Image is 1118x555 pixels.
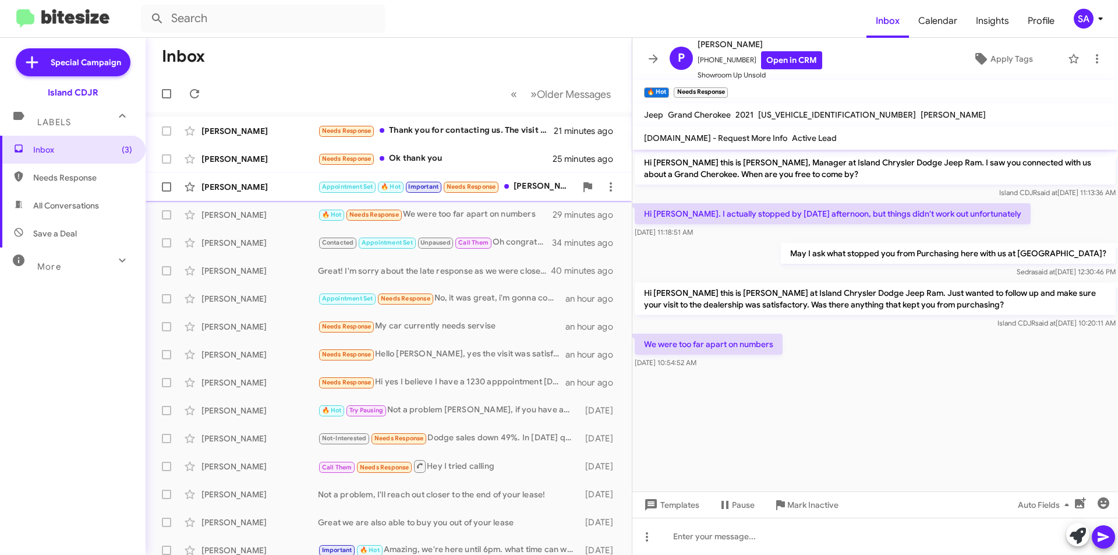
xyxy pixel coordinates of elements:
[635,152,1116,185] p: Hi [PERSON_NAME] this is [PERSON_NAME], Manager at Island Chrysler Dodge Jeep Ram. I saw you conn...
[635,282,1116,315] p: Hi [PERSON_NAME] this is [PERSON_NAME] at Island Chrysler Dodge Jeep Ram. Just wanted to follow u...
[781,243,1116,264] p: May I ask what stopped you from Purchasing here with us at [GEOGRAPHIC_DATA]?
[990,48,1033,69] span: Apply Tags
[201,265,318,277] div: [PERSON_NAME]
[579,517,622,528] div: [DATE]
[201,349,318,360] div: [PERSON_NAME]
[162,47,205,66] h1: Inbox
[318,376,565,389] div: Hi yes I believe I have a 1230 apppointment [DATE] to come in
[523,82,618,106] button: Next
[33,228,77,239] span: Save a Deal
[866,4,909,38] a: Inbox
[16,48,130,76] a: Special Campaign
[318,265,553,277] div: Great! I'm sorry about the late response as we were closed [DATE], but yes we have a great invent...
[408,183,438,190] span: Important
[322,127,372,135] span: Needs Response
[362,239,413,246] span: Appointment Set
[201,517,318,528] div: [PERSON_NAME]
[33,144,132,155] span: Inbox
[318,320,565,333] div: My car currently needs servise
[447,183,496,190] span: Needs Response
[758,109,916,120] span: [US_VEHICLE_IDENTIFICATION_NUMBER]
[318,152,553,165] div: Ok thank you
[1018,4,1064,38] a: Profile
[698,37,822,51] span: [PERSON_NAME]
[553,209,622,221] div: 29 minutes ago
[318,459,579,473] div: Hey I tried calling
[735,109,753,120] span: 2021
[668,109,731,120] span: Grand Cherokee
[318,208,553,221] div: We were too far apart on numbers
[1035,267,1055,276] span: said at
[33,200,99,211] span: All Conversations
[565,293,622,305] div: an hour ago
[322,155,372,162] span: Needs Response
[967,4,1018,38] span: Insights
[318,489,579,500] div: Not a problem, I'll reach out closer to the end of your lease!
[37,117,71,128] span: Labels
[322,239,354,246] span: Contacted
[787,494,838,515] span: Mark Inactive
[322,351,372,358] span: Needs Response
[504,82,524,106] button: Previous
[201,461,318,472] div: [PERSON_NAME]
[553,265,622,277] div: 40 minutes ago
[579,433,622,444] div: [DATE]
[322,295,373,302] span: Appointment Set
[909,4,967,38] span: Calendar
[322,546,352,554] span: Important
[565,321,622,333] div: an hour ago
[201,405,318,416] div: [PERSON_NAME]
[644,109,663,120] span: Jeep
[1074,9,1094,29] div: SA
[141,5,385,33] input: Search
[201,181,318,193] div: [PERSON_NAME]
[322,464,352,471] span: Call Them
[201,237,318,249] div: [PERSON_NAME]
[201,489,318,500] div: [PERSON_NAME]
[943,48,1062,69] button: Apply Tags
[349,406,383,414] span: Try Pausing
[322,406,342,414] span: 🔥 Hot
[318,348,565,361] div: Hello [PERSON_NAME], yes the visit was satisfactory. [PERSON_NAME] was very helpf
[420,239,451,246] span: Unpaused
[511,87,517,101] span: «
[322,183,373,190] span: Appointment Set
[921,109,986,120] span: [PERSON_NAME]
[381,183,401,190] span: 🔥 Hot
[644,133,787,143] span: [DOMAIN_NAME] - Request More Info
[374,434,424,442] span: Needs Response
[635,228,693,236] span: [DATE] 11:18:51 AM
[318,180,576,193] div: [PERSON_NAME]
[322,323,372,330] span: Needs Response
[635,334,783,355] p: We were too far apart on numbers
[642,494,699,515] span: Templates
[999,188,1116,197] span: Island CDJR [DATE] 11:13:36 AM
[698,51,822,69] span: [PHONE_NUMBER]
[1064,9,1105,29] button: SA
[1035,319,1056,327] span: said at
[709,494,764,515] button: Pause
[674,87,727,98] small: Needs Response
[322,211,342,218] span: 🔥 Hot
[644,87,669,98] small: 🔥 Hot
[1037,188,1057,197] span: said at
[632,494,709,515] button: Templates
[51,56,121,68] span: Special Campaign
[579,405,622,416] div: [DATE]
[318,432,579,445] div: Dodge sales down 49%. In [DATE] quarter 1. I wonder why You still got 23s and 24s and 25s new on ...
[635,203,1031,224] p: Hi [PERSON_NAME]. I actually stopped by [DATE] afternoon, but things didn't work out unfortunately
[37,261,61,272] span: More
[201,321,318,333] div: [PERSON_NAME]
[318,236,553,249] div: Oh congratulations!
[48,87,98,98] div: Island CDJR
[360,546,380,554] span: 🔥 Hot
[698,69,822,81] span: Showroom Up Unsold
[201,433,318,444] div: [PERSON_NAME]
[201,377,318,388] div: [PERSON_NAME]
[764,494,848,515] button: Mark Inactive
[565,377,622,388] div: an hour ago
[678,49,685,68] span: P
[322,434,367,442] span: Not-Interested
